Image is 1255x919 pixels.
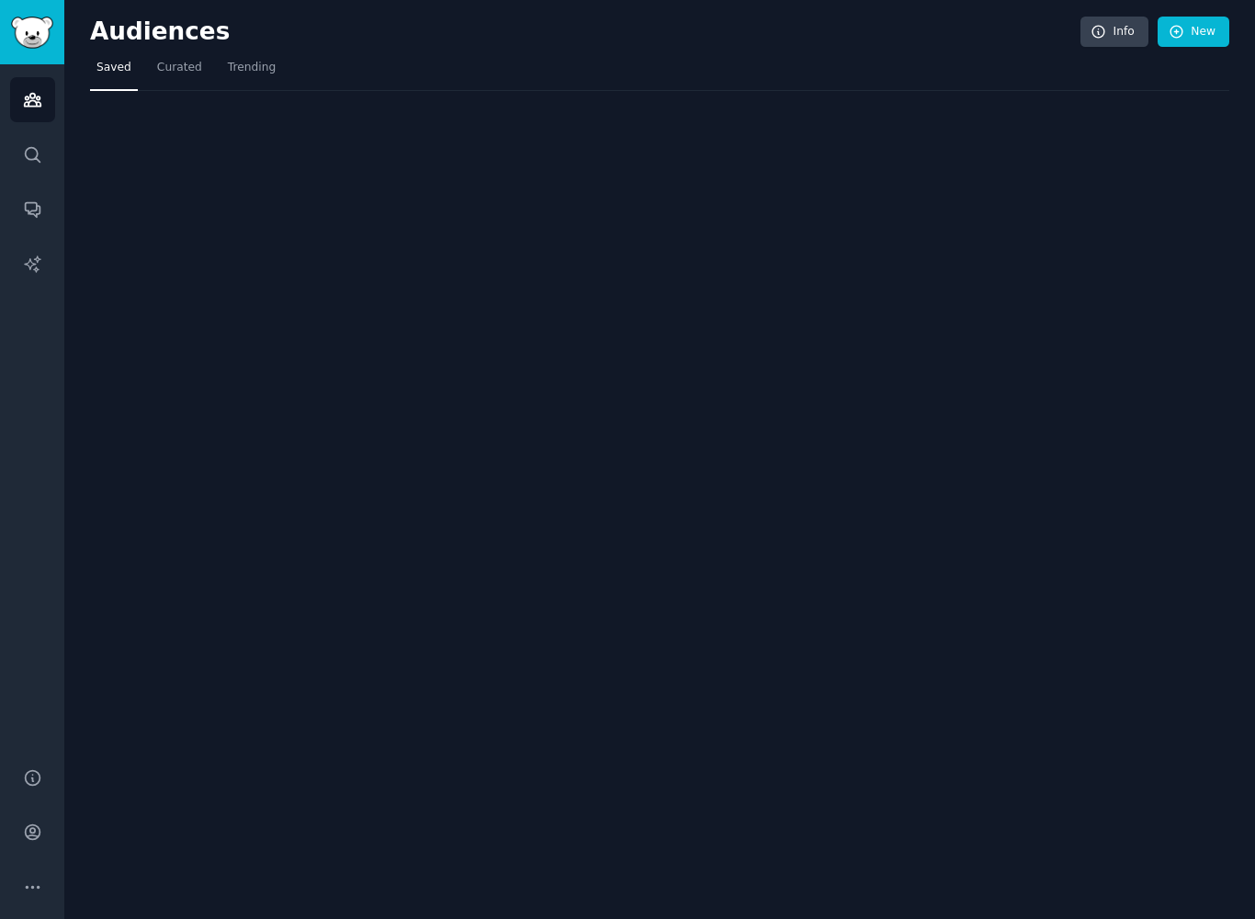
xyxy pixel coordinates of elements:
[11,17,53,49] img: GummySearch logo
[221,53,282,91] a: Trending
[151,53,209,91] a: Curated
[228,60,276,76] span: Trending
[90,17,1080,47] h2: Audiences
[90,53,138,91] a: Saved
[157,60,202,76] span: Curated
[96,60,131,76] span: Saved
[1158,17,1229,48] a: New
[1080,17,1148,48] a: Info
